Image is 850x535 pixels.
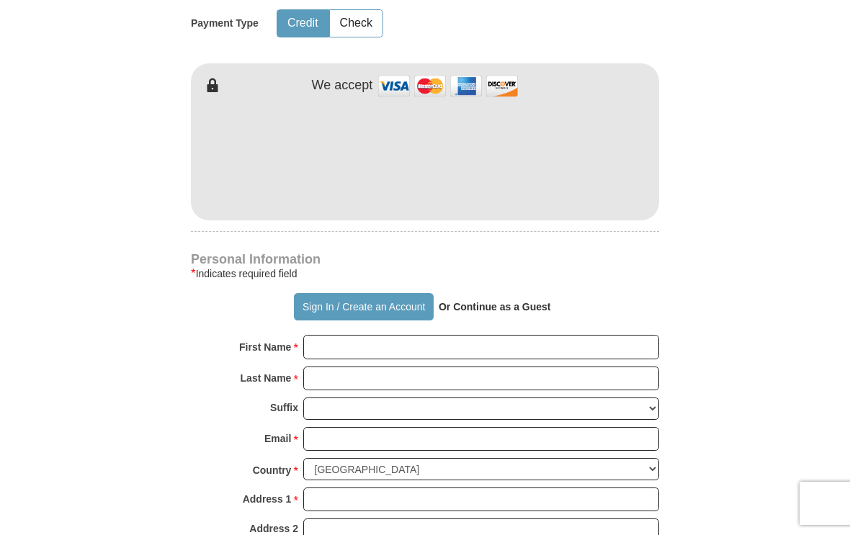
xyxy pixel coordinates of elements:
button: Sign In / Create an Account [294,293,433,320]
strong: Or Continue as a Guest [439,301,551,313]
img: credit cards accepted [376,71,520,102]
button: Credit [277,10,328,37]
strong: Country [253,460,292,480]
strong: Suffix [270,397,298,418]
strong: First Name [239,337,291,357]
div: Indicates required field [191,265,659,282]
strong: Last Name [241,368,292,388]
h5: Payment Type [191,17,259,30]
h4: We accept [312,78,373,94]
strong: Address 1 [243,489,292,509]
button: Check [330,10,382,37]
h4: Personal Information [191,253,659,265]
strong: Email [264,428,291,449]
